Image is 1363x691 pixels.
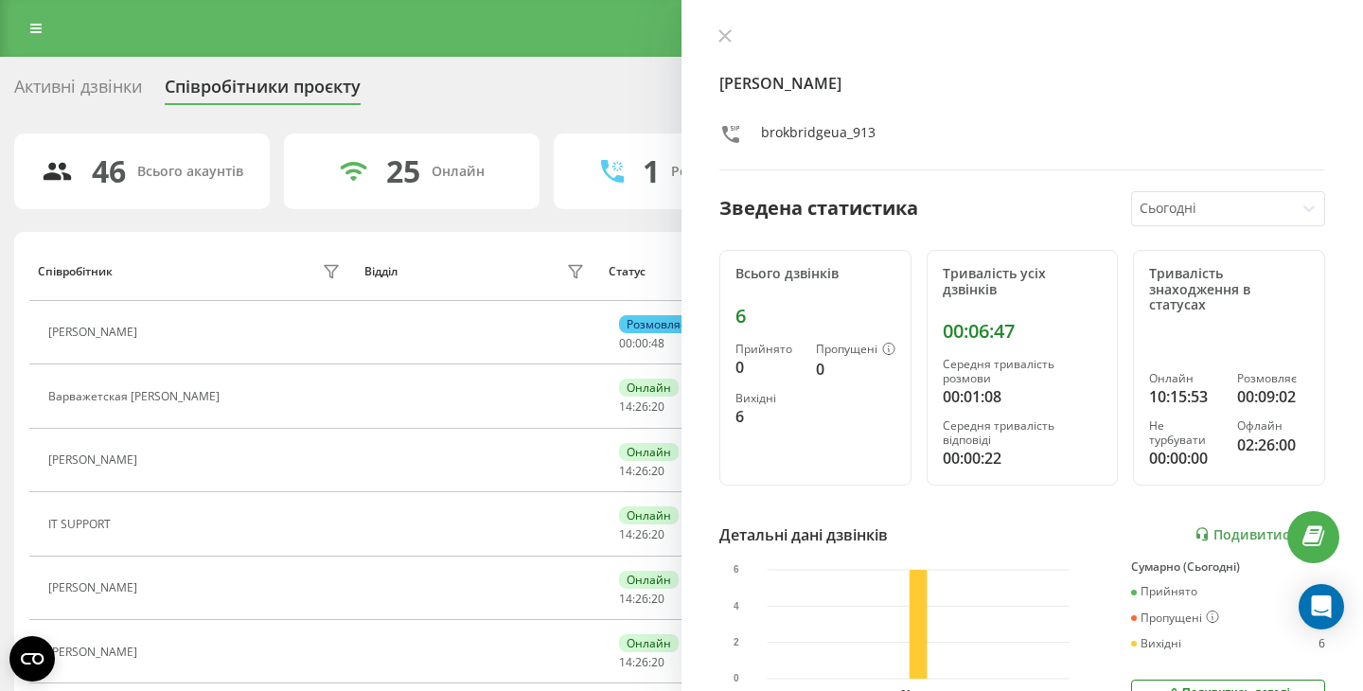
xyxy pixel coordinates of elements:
text: 2 [734,637,739,647]
text: 4 [734,600,739,611]
div: Розмовляє [619,315,694,333]
div: : : [619,656,664,669]
div: brokbridgeua_913 [761,123,876,151]
div: Розмовляє [1237,372,1309,385]
div: : : [619,593,664,606]
div: Активні дзвінки [14,77,142,106]
div: 6 [1319,637,1325,650]
div: Тривалість знаходження в статусах [1149,266,1309,313]
div: 6 [735,405,801,428]
div: 00:01:08 [943,385,1103,408]
div: 46 [92,153,126,189]
div: [PERSON_NAME] [48,326,142,339]
div: Онлайн [1149,372,1221,385]
text: 0 [734,673,739,683]
div: Середня тривалість розмови [943,358,1103,385]
div: Статус [609,265,646,278]
div: : : [619,400,664,414]
span: 20 [651,591,664,607]
span: 14 [619,526,632,542]
span: 14 [619,654,632,670]
text: 6 [734,564,739,575]
span: 14 [619,463,632,479]
span: 14 [619,399,632,415]
span: 48 [651,335,664,351]
div: 02:26:00 [1237,434,1309,456]
div: 0 [735,356,801,379]
div: Відділ [364,265,398,278]
div: Онлайн [619,506,679,524]
span: 14 [619,591,632,607]
span: 20 [651,654,664,670]
div: 1 [643,153,660,189]
div: Співробітники проєкту [165,77,361,106]
div: IT SUPPORT [48,518,115,531]
div: : : [619,528,664,541]
span: 26 [635,463,648,479]
div: Середня тривалість відповіді [943,419,1103,447]
div: [PERSON_NAME] [48,453,142,467]
span: 20 [651,526,664,542]
div: Детальні дані дзвінків [719,523,888,546]
div: 0 [816,358,895,381]
div: 25 [386,153,420,189]
div: Онлайн [619,379,679,397]
div: Тривалість усіх дзвінків [943,266,1103,298]
div: 00:09:02 [1237,385,1309,408]
div: 00:00:22 [943,447,1103,470]
div: Вихідні [1131,637,1181,650]
div: Всього акаунтів [137,164,243,180]
span: 26 [635,526,648,542]
div: Співробітник [38,265,113,278]
div: Офлайн [1237,419,1309,433]
span: 26 [635,399,648,415]
div: Всього дзвінків [735,266,895,282]
div: 6 [735,305,895,328]
div: 00:06:47 [943,320,1103,343]
a: Подивитись звіт [1195,526,1325,542]
h4: [PERSON_NAME] [719,72,1325,95]
div: Пропущені [1131,611,1219,626]
span: 20 [651,399,664,415]
div: Прийнято [1131,585,1197,598]
div: 10:15:53 [1149,385,1221,408]
div: Онлайн [619,634,679,652]
div: Прийнято [735,343,801,356]
div: Онлайн [619,571,679,589]
button: Open CMP widget [9,636,55,682]
span: 20 [651,463,664,479]
span: 00 [635,335,648,351]
div: Зведена статистика [719,194,918,222]
div: Розмовляють [671,164,763,180]
div: [PERSON_NAME] [48,581,142,594]
span: 26 [635,654,648,670]
div: Сумарно (Сьогодні) [1131,560,1325,574]
div: 00:00:00 [1149,447,1221,470]
span: 26 [635,591,648,607]
div: Вихідні [735,392,801,405]
div: Онлайн [432,164,485,180]
div: Не турбувати [1149,419,1221,447]
div: [PERSON_NAME] [48,646,142,659]
div: : : [619,465,664,478]
div: Варважетская [PERSON_NAME] [48,390,224,403]
div: Онлайн [619,443,679,461]
div: Пропущені [816,343,895,358]
div: Open Intercom Messenger [1299,584,1344,629]
span: 00 [619,335,632,351]
div: : : [619,337,664,350]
